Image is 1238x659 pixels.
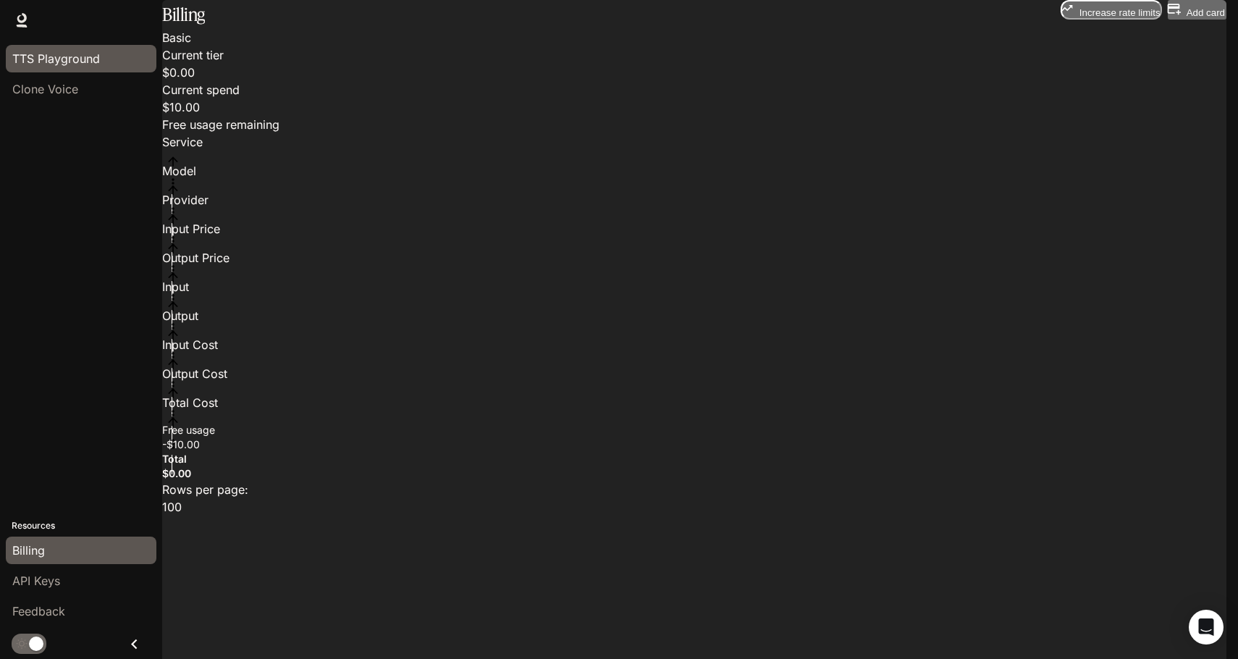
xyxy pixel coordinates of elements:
[162,116,279,133] p: Free usage remaining
[162,266,184,288] button: Sort
[162,382,184,404] button: Sort
[162,394,271,411] div: Total Cost
[162,151,184,172] button: Sort
[162,29,224,46] p: Basic
[162,346,184,368] button: Menu
[162,481,1226,498] p: Rows per page:
[162,201,184,223] button: Menu
[162,278,249,295] div: Input
[162,336,271,353] div: Input Cost
[162,46,224,64] p: Current tier
[162,172,184,194] button: Menu
[162,317,184,339] button: Menu
[162,220,271,238] div: Input Price
[162,404,184,426] button: Menu
[162,64,240,81] p: $0.00
[162,259,184,281] button: Menu
[162,238,184,259] button: Sort
[162,375,184,397] button: Menu
[162,498,1226,516] div: 100
[162,288,184,310] button: Menu
[162,81,240,98] p: Current spend
[162,365,271,382] div: Output Cost
[162,209,184,230] button: Sort
[1189,610,1224,645] div: Open Intercom Messenger
[162,249,343,266] div: Output Price
[162,353,184,375] button: Sort
[162,98,279,116] p: $10.00
[162,295,184,317] button: Sort
[162,324,184,346] button: Sort
[162,230,184,252] button: Menu
[162,162,379,180] div: Model
[162,411,184,433] button: Sort
[162,191,271,209] div: Provider
[162,180,184,201] button: Sort
[162,133,232,151] div: Service
[162,307,249,324] div: Output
